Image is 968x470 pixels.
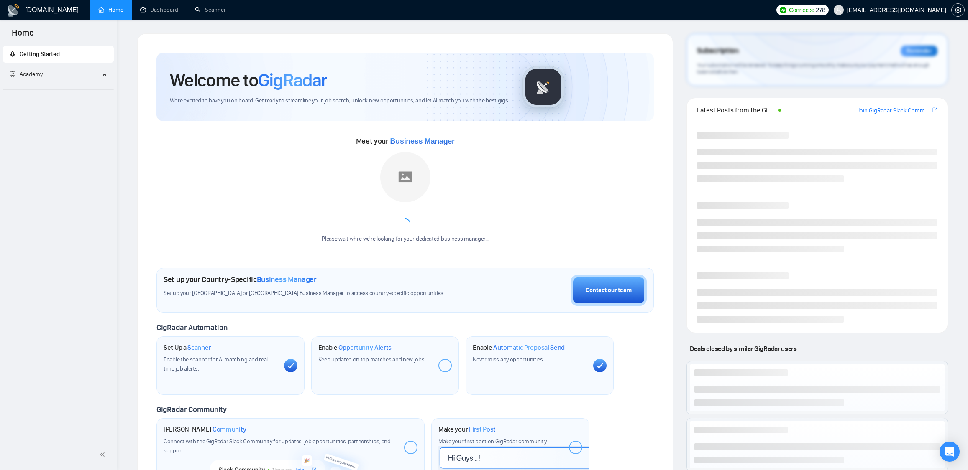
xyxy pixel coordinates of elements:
[10,51,15,57] span: rocket
[697,105,776,115] span: Latest Posts from the GigRadar Community
[258,69,327,91] span: GigRadar
[164,275,317,284] h1: Set up your Country-Specific
[473,356,544,363] span: Never miss any opportunities.
[469,425,496,434] span: First Post
[195,6,226,13] a: searchScanner
[3,46,114,63] li: Getting Started
[586,286,632,295] div: Contact our team
[380,152,430,202] img: placeholder.png
[951,3,965,17] button: setting
[493,343,565,352] span: Automatic Proposal Send
[156,405,227,414] span: GigRadar Community
[686,341,800,356] span: Deals closed by similar GigRadar users
[390,137,455,145] span: Business Manager
[438,438,547,445] span: Make your first post on GigRadar community.
[170,97,509,105] span: We're excited to have you on board. Get ready to streamline your job search, unlock new opportuni...
[164,356,270,372] span: Enable the scanner for AI matching and real-time job alerts.
[164,425,246,434] h1: [PERSON_NAME]
[164,343,211,352] h1: Set Up a
[522,66,564,108] img: gigradar-logo.png
[940,442,960,462] div: Open Intercom Messenger
[356,137,455,146] span: Meet your
[317,235,494,243] div: Please wait while we're looking for your dedicated business manager...
[318,343,392,352] h1: Enable
[697,62,930,75] span: Your subscription will be renewed. To keep things running smoothly, make sure your payment method...
[20,71,43,78] span: Academy
[857,106,931,115] a: Join GigRadar Slack Community
[780,7,786,13] img: upwork-logo.png
[187,343,211,352] span: Scanner
[3,86,114,91] li: Academy Homepage
[164,290,453,297] span: Set up your [GEOGRAPHIC_DATA] or [GEOGRAPHIC_DATA] Business Manager to access country-specific op...
[836,7,842,13] span: user
[400,218,410,228] span: loading
[5,27,41,44] span: Home
[164,438,391,454] span: Connect with the GigRadar Slack Community for updates, job opportunities, partnerships, and support.
[213,425,246,434] span: Community
[170,69,327,91] h1: Welcome to
[140,6,178,13] a: dashboardDashboard
[438,425,496,434] h1: Make your
[20,51,60,58] span: Getting Started
[789,5,814,15] span: Connects:
[932,107,937,113] span: export
[156,323,227,332] span: GigRadar Automation
[10,71,15,77] span: fund-projection-screen
[697,44,738,58] span: Subscription
[473,343,565,352] h1: Enable
[338,343,392,352] span: Opportunity Alerts
[571,275,647,306] button: Contact our team
[257,275,317,284] span: Business Manager
[98,6,123,13] a: homeHome
[318,356,426,363] span: Keep updated on top matches and new jobs.
[951,7,965,13] a: setting
[7,4,20,17] img: logo
[100,450,108,459] span: double-left
[816,5,825,15] span: 278
[10,71,43,78] span: Academy
[901,46,937,56] div: Reminder
[932,106,937,114] a: export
